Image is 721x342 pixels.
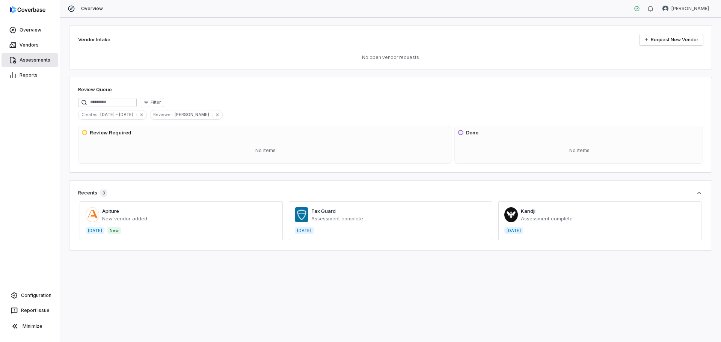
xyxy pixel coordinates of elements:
[175,111,212,118] span: [PERSON_NAME]
[2,68,58,82] a: Reports
[78,111,100,118] span: Created :
[78,54,703,60] p: No open vendor requests
[671,6,709,12] span: [PERSON_NAME]
[90,129,131,137] h3: Review Required
[2,53,58,67] a: Assessments
[458,141,701,160] div: No items
[662,6,668,12] img: Scott McMichael avatar
[311,208,336,214] a: Tax Guard
[78,36,110,44] h2: Vendor Intake
[466,129,478,137] h3: Done
[521,208,535,214] a: Kandji
[3,319,57,334] button: Minimize
[78,86,112,93] h1: Review Queue
[3,304,57,317] button: Report Issue
[100,189,107,197] span: 3
[2,38,58,52] a: Vendors
[151,99,161,105] span: Filter
[140,98,164,107] button: Filter
[81,6,103,12] span: Overview
[81,141,449,160] div: No items
[3,289,57,302] a: Configuration
[150,111,175,118] span: Reviewer :
[102,208,119,214] a: Apiture
[2,23,58,37] a: Overview
[10,6,45,14] img: logo-D7KZi-bG.svg
[78,189,703,197] button: Recents3
[640,34,703,45] a: Request New Vendor
[658,3,713,14] button: Scott McMichael avatar[PERSON_NAME]
[78,189,107,197] div: Recents
[100,111,136,118] span: [DATE] - [DATE]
